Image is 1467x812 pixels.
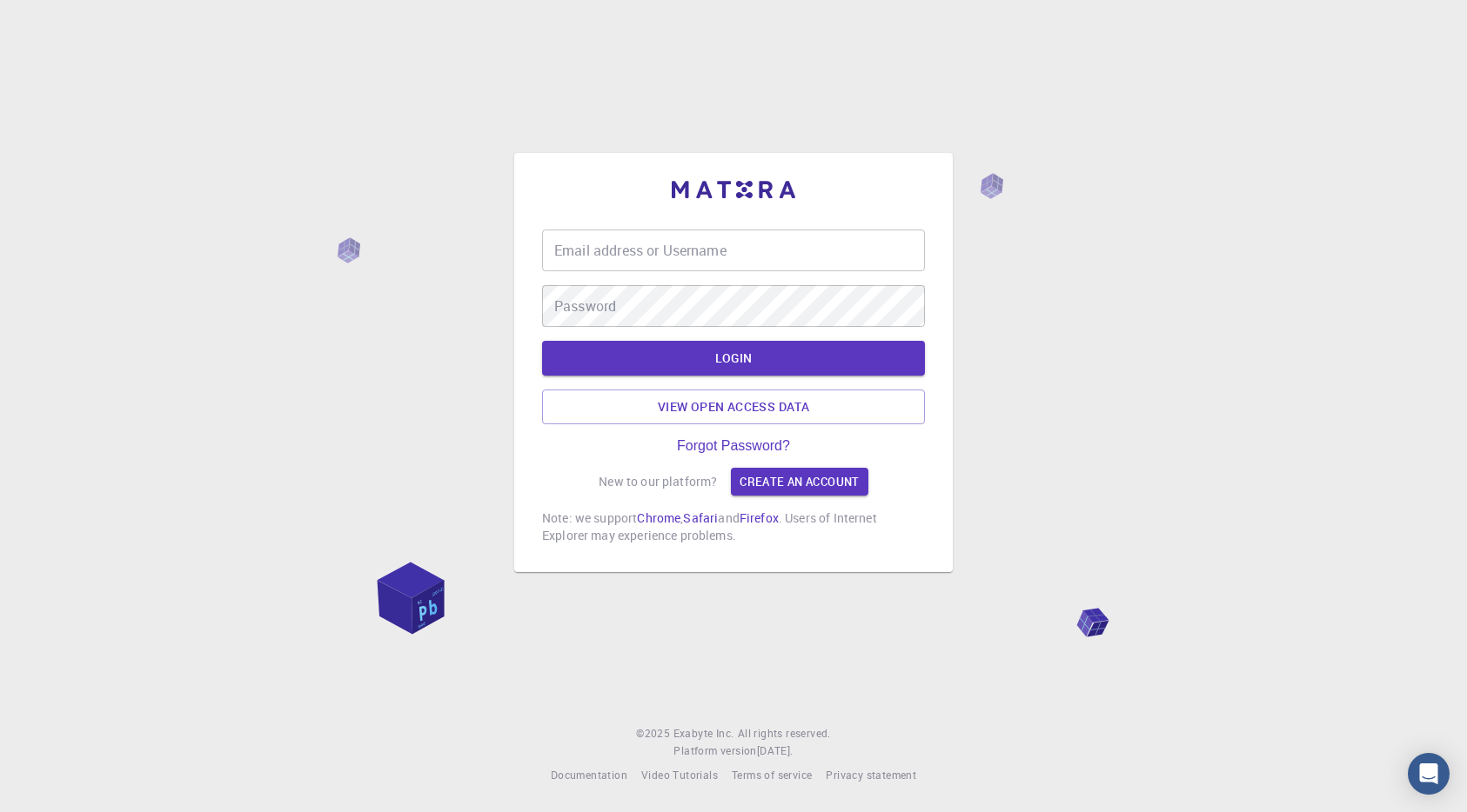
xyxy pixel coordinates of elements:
[636,725,673,742] span: © 2025
[683,509,718,526] a: Safari
[677,438,790,454] a: Forgot Password?
[757,743,794,757] span: [DATE] .
[732,767,812,784] a: Terms of service
[826,768,916,782] span: Privacy statement
[542,341,925,376] button: LOGIN
[641,768,718,782] span: Video Tutorials
[738,725,831,742] span: All rights reserved.
[1408,753,1450,795] div: Open Intercom Messenger
[731,468,867,496] a: Create an account
[551,767,627,784] a: Documentation
[551,768,627,782] span: Documentation
[599,473,717,490] p: New to our platform?
[542,389,925,424] a: View open access data
[542,509,925,544] p: Note: we support , and . Users of Internet Explorer may experience problems.
[637,509,680,526] a: Chrome
[673,726,734,740] span: Exabyte Inc.
[641,767,718,784] a: Video Tutorials
[757,742,794,760] a: [DATE].
[673,725,734,742] a: Exabyte Inc.
[732,768,812,782] span: Terms of service
[826,767,916,784] a: Privacy statement
[673,742,756,760] span: Platform version
[740,509,779,526] a: Firefox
